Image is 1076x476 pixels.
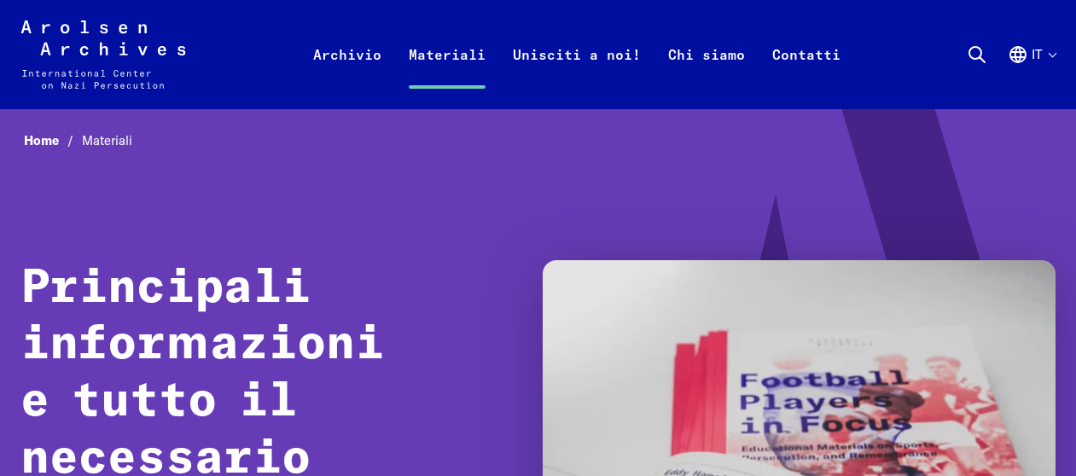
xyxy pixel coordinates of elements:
[759,41,854,109] a: Contatti
[24,132,82,148] a: Home
[499,41,654,109] a: Unisciti a noi!
[395,41,499,109] a: Materiali
[300,41,395,109] a: Archivio
[654,41,759,109] a: Chi siamo
[300,20,854,89] nav: Primaria
[1008,44,1056,106] button: Italiano, selezione lingua
[20,128,1056,154] nav: Breadcrumb
[82,132,132,148] span: Materiali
